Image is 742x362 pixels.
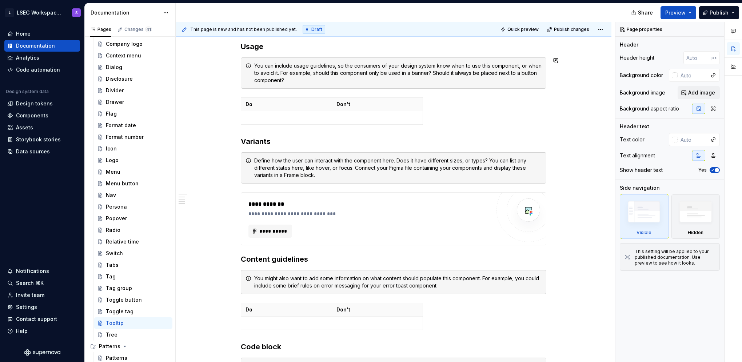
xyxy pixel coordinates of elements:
button: Quick preview [498,24,542,35]
div: Nav [106,192,116,199]
div: Flag [106,110,117,117]
a: Drawer [94,96,172,108]
div: Assets [16,124,33,131]
button: Share [627,6,658,19]
a: Disclosure [94,73,172,85]
div: Format date [106,122,136,129]
div: Invite team [16,291,44,299]
span: Draft [311,27,322,32]
a: Documentation [4,40,80,52]
div: Header [620,41,638,48]
a: Data sources [4,146,80,157]
div: Menu button [106,180,139,187]
div: Tag [106,273,116,280]
div: Code automation [16,66,60,73]
svg: Supernova Logo [24,349,60,356]
div: Changes [124,27,152,32]
div: Patterns [99,343,120,350]
a: Relative time [94,236,172,248]
a: Popover [94,213,172,224]
a: Toggle tag [94,306,172,317]
span: Add image [688,89,715,96]
strong: Don't [336,306,350,313]
button: Help [4,325,80,337]
button: LLSEG Workspace Design SystemS [1,5,83,20]
a: Nav [94,189,172,201]
div: Format number [106,133,144,141]
p: px [711,55,717,61]
strong: Do [246,306,252,313]
div: Disclosure [106,75,133,83]
div: L [5,8,14,17]
a: Tag group [94,282,172,294]
div: Side navigation [620,184,660,192]
a: Invite team [4,289,80,301]
div: Tree [106,331,117,338]
h3: Code block [241,342,546,352]
div: Radio [106,226,120,234]
a: Design tokens [4,98,80,109]
div: This setting will be applied to your published documentation. Use preview to see how it looks. [635,249,715,266]
a: Icon [94,143,172,154]
a: Format number [94,131,172,143]
div: Tabs [106,261,119,269]
h3: Variants [241,136,546,146]
div: Hidden [688,230,703,236]
div: Relative time [106,238,139,245]
span: Publish [710,9,729,16]
div: You might also want to add some information on what content should populate this component. For e... [254,275,542,289]
a: Divider [94,85,172,96]
div: Home [16,30,31,37]
div: Patterns [106,354,127,362]
a: Tabs [94,259,172,271]
a: Flag [94,108,172,120]
a: Persona [94,201,172,213]
div: Toggle button [106,296,142,303]
a: Tooltip [94,317,172,329]
div: Text color [620,136,645,143]
button: Publish changes [545,24,593,35]
input: Auto [678,133,707,146]
a: Context menu [94,50,172,61]
div: Data sources [16,148,50,155]
a: Menu button [94,178,172,189]
div: Show header text [620,166,663,174]
div: Menu [106,168,120,176]
a: Components [4,110,80,121]
a: Storybook stories [4,134,80,145]
label: Yes [698,167,707,173]
a: Assets [4,122,80,133]
div: Company logo [106,40,143,48]
a: Tree [94,329,172,341]
div: Documentation [91,9,159,16]
button: Notifications [4,265,80,277]
div: Analytics [16,54,39,61]
div: Patterns [87,341,172,352]
div: Background color [620,72,663,79]
span: Quick preview [507,27,539,32]
div: Tag group [106,285,132,292]
div: Header height [620,54,654,61]
div: LSEG Workspace Design System [17,9,63,16]
div: Design system data [6,89,49,94]
a: Logo [94,154,172,166]
div: Switch [106,250,123,257]
a: Radio [94,224,172,236]
div: Hidden [671,194,720,239]
div: Search ⌘K [16,279,44,287]
a: Settings [4,301,80,313]
span: This page is new and has not been published yet. [190,27,297,32]
h3: Content guidelines [241,254,546,264]
button: Contact support [4,313,80,325]
a: Toggle button [94,294,172,306]
button: Publish [699,6,739,19]
button: Preview [661,6,696,19]
a: Company logo [94,38,172,50]
a: Code automation [4,64,80,76]
a: Home [4,28,80,40]
a: Dialog [94,61,172,73]
div: Documentation [16,42,55,49]
div: You can include usage guidelines, so the consumers of your design system know when to use this co... [254,62,542,84]
button: Add image [678,86,720,99]
div: Notifications [16,268,49,275]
